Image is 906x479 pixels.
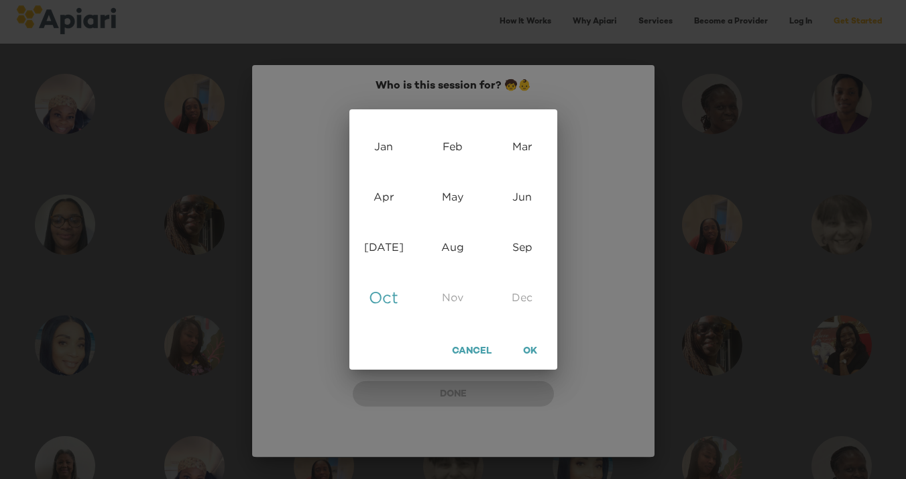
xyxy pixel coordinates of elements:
[488,121,557,172] div: Mar
[440,339,504,364] button: Cancel
[488,172,557,222] div: Jun
[509,339,552,364] button: OK
[349,121,418,172] div: Jan
[349,172,418,222] div: Apr
[418,172,488,222] div: May
[452,343,492,360] span: Cancel
[488,222,557,272] div: Sep
[418,222,488,272] div: Aug
[418,121,488,172] div: Feb
[521,343,540,360] span: OK
[349,272,418,323] div: Oct
[349,222,418,272] div: [DATE]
